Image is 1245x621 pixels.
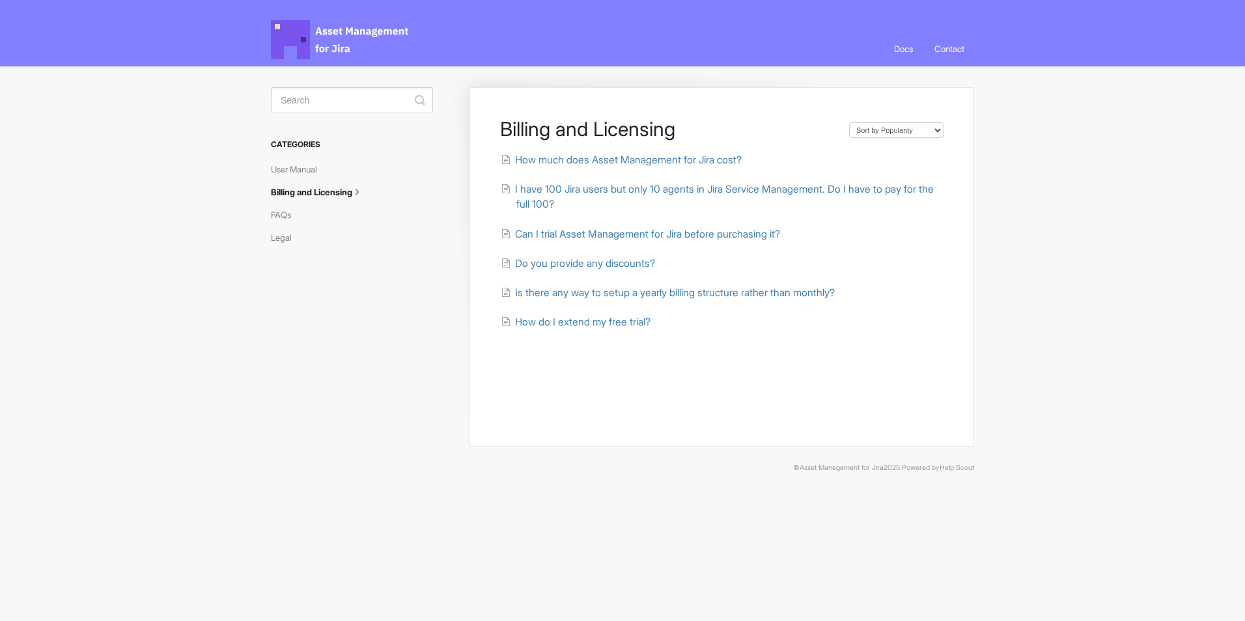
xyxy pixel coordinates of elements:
[271,182,374,202] a: Billing and Licensing
[515,316,650,328] span: How do I extend my free trial?
[501,183,934,210] a: I have 100 Jira users but only 10 agents in Jira Service Management. Do I have to pay for the ful...
[271,20,410,59] span: Asset Management for Jira Docs
[271,87,433,113] input: Search
[515,257,655,269] span: Do you provide any discounts?
[271,227,301,248] a: Legal
[515,154,742,166] span: How much does Asset Management for Jira cost?
[501,316,650,328] a: How do I extend my free trial?
[501,228,780,240] a: Can I trial Asset Management for Jira before purchasing it?
[271,159,327,180] a: User Manual
[515,183,934,210] span: I have 100 Jira users but only 10 agents in Jira Service Management. Do I have to pay for the ful...
[800,463,884,472] a: Asset Management for Jira
[501,257,655,269] a: Do you provide any discounts?
[271,462,974,474] p: © 2025.
[849,122,944,138] select: Page reloads on selection
[925,31,974,66] a: Contact
[884,31,923,66] a: Docs
[271,133,433,156] h3: Categories
[940,463,974,472] a: Help Scout
[271,204,301,225] a: FAQs
[515,228,780,240] span: Can I trial Asset Management for Jira before purchasing it?
[500,117,836,141] h1: Billing and Licensing
[902,463,974,472] span: Powered by
[515,286,835,299] span: Is there any way to setup a yearly billing structure rather than monthly?
[501,154,742,166] a: How much does Asset Management for Jira cost?
[501,286,835,299] a: Is there any way to setup a yearly billing structure rather than monthly?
